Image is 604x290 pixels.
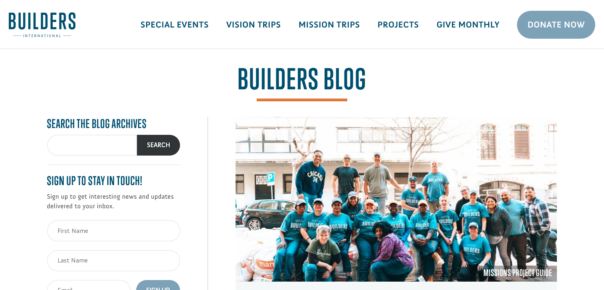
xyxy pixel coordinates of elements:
a: Donate Now [517,11,595,39]
a: Give Monthly [428,13,508,36]
a: Vision Trips [218,13,290,36]
a: Special Events [132,13,218,36]
span: BUILDERS Blog [238,65,366,101]
a: Missions Project Guide [479,266,557,282]
a: Mission Trips [290,13,369,36]
p: Sign up to get interesting news and updates delivered to your inbox. [47,192,180,212]
img: Builders International [9,12,75,37]
a: Projects [369,13,428,36]
button: Search [137,135,180,156]
h4: Sign up to stay in touch! [47,174,180,188]
input: First Name [47,220,180,241]
h4: Search the Blog Archives [47,117,180,131]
